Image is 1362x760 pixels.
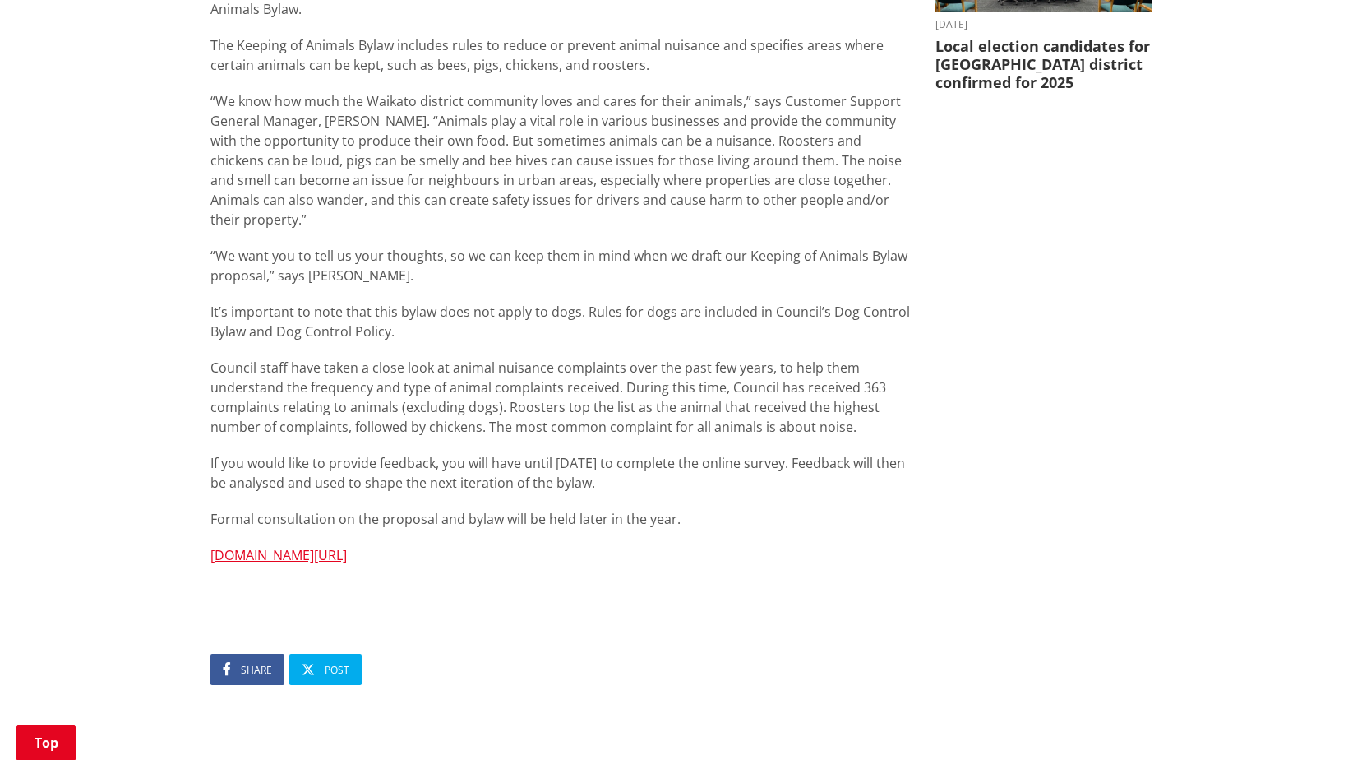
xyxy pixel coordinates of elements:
span: If you would like to provide feedback, you will have until [DATE] to complete the online survey. ... [210,454,905,492]
span: Share [241,663,272,677]
time: [DATE] [935,20,1152,30]
span: “We want you to tell us your thoughts, so we can keep them in mind when we draft our Keeping of A... [210,247,907,285]
span: “We know how much the Waikato district community loves and cares for their animals,” says Custome... [210,92,902,229]
a: Share [210,654,284,685]
span: Formal consultation on the proposal and bylaw will be held later in the year. [210,510,681,528]
h3: Local election candidates for [GEOGRAPHIC_DATA] district confirmed for 2025 [935,38,1152,91]
a: Post [289,654,362,685]
span: Post [325,663,349,677]
a: [DOMAIN_NAME][URL] [210,546,347,564]
span: It’s important to note that this bylaw does not apply to dogs. Rules for dogs are included in Cou... [210,303,910,341]
iframe: Messenger Launcher [1286,691,1346,750]
span: The Keeping of Animals Bylaw includes rules to reduce or prevent animal nuisance and specifies ar... [210,36,884,74]
a: Top [16,725,76,760]
span: Council staff have taken a close look at animal nuisance complaints over the past few years, to h... [210,359,886,436]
